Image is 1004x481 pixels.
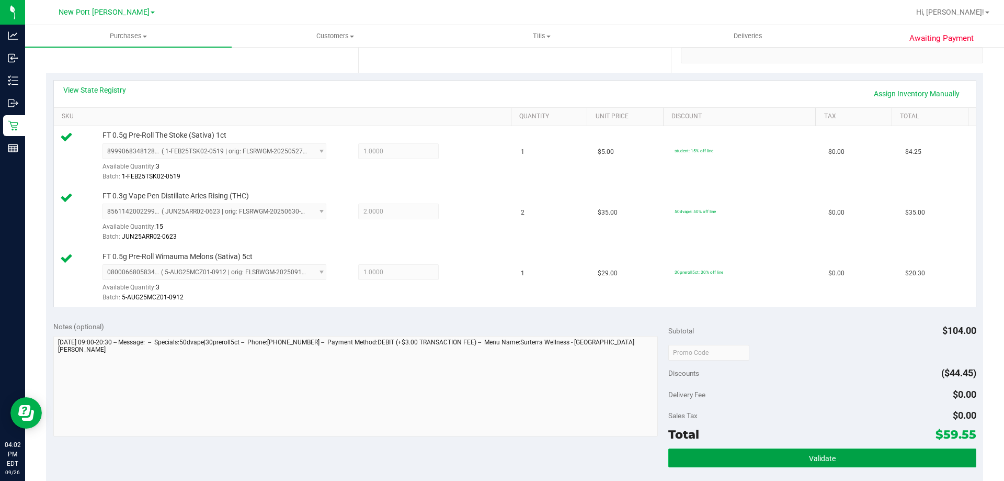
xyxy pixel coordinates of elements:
[102,130,226,140] span: FT 0.5g Pre-Roll The Stoke (Sativa) 1ct
[156,163,159,170] span: 3
[935,427,976,442] span: $59.55
[439,31,644,41] span: Tills
[668,411,698,420] span: Sales Tax
[232,25,438,47] a: Customers
[102,191,249,201] span: FT 0.3g Vape Pen Distillate Aries Rising (THC)
[53,322,104,331] span: Notes (optional)
[102,294,120,301] span: Batch:
[809,454,836,463] span: Validate
[675,148,713,153] span: student: 15% off line
[122,233,177,240] span: JUN25ARR02-0623
[671,113,812,121] a: Discount
[521,269,524,278] span: 1
[905,269,925,278] span: $20.30
[8,120,18,131] inline-svg: Retail
[668,390,705,399] span: Delivery Fee
[905,147,921,157] span: $4.25
[232,31,438,41] span: Customers
[59,8,150,17] span: New Port [PERSON_NAME]
[668,327,694,335] span: Subtotal
[720,31,777,41] span: Deliveries
[25,25,232,47] a: Purchases
[828,147,845,157] span: $0.00
[102,159,338,180] div: Available Quantity:
[598,269,618,278] span: $29.00
[828,269,845,278] span: $0.00
[824,113,888,121] a: Tax
[675,209,716,214] span: 50dvape: 50% off line
[122,173,180,180] span: 1-FEB25TSK02-0519
[953,410,976,421] span: $0.00
[5,468,20,476] p: 09/26
[668,427,699,442] span: Total
[122,294,184,301] span: 5-AUG25MCZ01-0912
[953,389,976,400] span: $0.00
[102,233,120,240] span: Batch:
[941,367,976,378] span: ($44.45)
[519,113,583,121] a: Quantity
[598,147,614,157] span: $5.00
[62,113,507,121] a: SKU
[10,397,42,429] iframe: Resource center
[668,449,976,467] button: Validate
[867,85,966,103] a: Assign Inventory Manually
[102,252,253,262] span: FT 0.5g Pre-Roll Wimauma Melons (Sativa) 5ct
[916,8,984,16] span: Hi, [PERSON_NAME]!
[645,25,851,47] a: Deliveries
[909,32,974,44] span: Awaiting Payment
[596,113,659,121] a: Unit Price
[668,345,749,361] input: Promo Code
[63,85,126,95] a: View State Registry
[668,364,699,383] span: Discounts
[8,98,18,108] inline-svg: Outbound
[521,147,524,157] span: 1
[675,270,723,275] span: 30preroll5ct: 30% off line
[156,223,163,230] span: 15
[900,113,964,121] a: Total
[598,208,618,218] span: $35.00
[156,284,159,291] span: 3
[25,31,232,41] span: Purchases
[521,208,524,218] span: 2
[828,208,845,218] span: $0.00
[102,219,338,240] div: Available Quantity:
[8,75,18,86] inline-svg: Inventory
[8,53,18,63] inline-svg: Inbound
[438,25,645,47] a: Tills
[5,440,20,468] p: 04:02 PM EDT
[8,143,18,153] inline-svg: Reports
[102,280,338,300] div: Available Quantity:
[942,325,976,336] span: $104.00
[102,173,120,180] span: Batch:
[8,30,18,41] inline-svg: Analytics
[905,208,925,218] span: $35.00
